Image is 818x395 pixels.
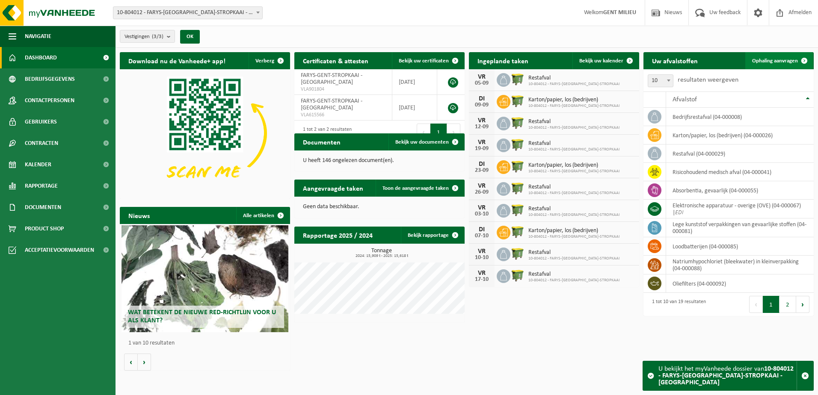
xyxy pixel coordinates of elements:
span: 10-804012 - FARYS-[GEOGRAPHIC_DATA]-STROPKAAI [528,125,620,130]
img: WB-1100-HPE-GN-50 [510,224,525,239]
h2: Aangevraagde taken [294,180,372,196]
button: Next [447,124,460,141]
span: Contactpersonen [25,90,74,111]
span: 10-804012 - FARYS-[GEOGRAPHIC_DATA]-STROPKAAI [528,212,620,218]
span: Ophaling aanvragen [752,58,798,64]
span: Restafval [528,140,620,147]
h2: Uw afvalstoffen [643,52,706,69]
span: FARYS-GENT-STROPKAAI - [GEOGRAPHIC_DATA] [301,72,362,85]
div: VR [473,204,490,211]
img: WB-1100-HPE-GN-50 [510,137,525,152]
div: VR [473,117,490,124]
p: 1 van 10 resultaten [128,340,286,346]
div: 09-09 [473,102,490,108]
span: 10-804012 - FARYS-[GEOGRAPHIC_DATA]-STROPKAAI [528,234,620,239]
td: [DATE] [392,69,437,95]
a: Wat betekent de nieuwe RED-richtlijn voor u als klant? [122,225,288,332]
div: VR [473,270,490,277]
button: OK [180,30,200,44]
span: Rapportage [25,175,58,197]
span: Kalender [25,154,51,175]
span: Restafval [528,118,620,125]
td: absorbentia, gevaarlijk (04-000055) [666,181,814,200]
span: Product Shop [25,218,64,239]
td: lege kunststof verpakkingen van gevaarlijke stoffen (04-000081) [666,218,814,237]
span: Restafval [528,249,620,256]
span: Dashboard [25,47,57,68]
span: Gebruikers [25,111,57,133]
count: (3/3) [152,34,163,39]
a: Bekijk uw documenten [388,133,464,150]
span: 10-804012 - FARYS-GENT-STROPKAAI - GENT [113,6,263,19]
div: 07-10 [473,233,490,239]
h2: Nieuws [120,207,158,224]
img: WB-1100-HPE-GN-50 [510,246,525,261]
td: [DATE] [392,95,437,121]
button: Volgende [138,354,151,371]
button: Next [796,296,809,313]
div: 23-09 [473,168,490,174]
span: Karton/papier, los (bedrijven) [528,97,620,103]
div: 17-10 [473,277,490,283]
span: 10-804012 - FARYS-[GEOGRAPHIC_DATA]-STROPKAAI [528,278,620,283]
td: elektronische apparatuur - overige (OVE) (04-000067) | [666,200,814,218]
div: 26-09 [473,189,490,195]
span: Navigatie [25,26,51,47]
span: Restafval [528,271,620,278]
span: Restafval [528,184,620,191]
img: WB-1100-HPE-GN-50 [510,181,525,195]
div: VR [473,74,490,80]
button: 2 [779,296,796,313]
img: WB-1100-HPE-GN-50 [510,115,525,130]
span: Restafval [528,206,620,212]
span: 10-804012 - FARYS-[GEOGRAPHIC_DATA]-STROPKAAI [528,256,620,261]
td: restafval (04-000029) [666,144,814,163]
span: Karton/papier, los (bedrijven) [528,162,620,169]
a: Bekijk uw kalender [572,52,638,69]
span: Bekijk uw documenten [395,139,449,145]
img: Download de VHEPlus App [120,69,290,197]
span: Afvalstof [673,96,697,103]
button: 1 [763,296,779,313]
span: 10-804012 - FARYS-[GEOGRAPHIC_DATA]-STROPKAAI [528,147,620,152]
h3: Tonnage [299,248,465,258]
strong: 10-804012 - FARYS-[GEOGRAPHIC_DATA]-STROPKAAI - [GEOGRAPHIC_DATA] [658,366,794,386]
div: DI [473,95,490,102]
td: risicohoudend medisch afval (04-000041) [666,163,814,181]
a: Bekijk rapportage [401,227,464,244]
span: Vestigingen [124,30,163,43]
span: FARYS-GENT-STROPKAAI - [GEOGRAPHIC_DATA] [301,98,362,111]
div: 1 tot 2 van 2 resultaten [299,123,352,141]
div: 1 tot 10 van 19 resultaten [648,295,706,314]
h2: Certificaten & attesten [294,52,377,69]
strong: GENT MILIEU [603,9,636,16]
button: Previous [417,124,430,141]
h2: Download nu de Vanheede+ app! [120,52,234,69]
i: EDI [675,209,683,216]
div: 10-10 [473,255,490,261]
span: VLA615566 [301,112,385,118]
td: oliefilters (04-000092) [666,274,814,293]
span: Documenten [25,197,61,218]
button: Vorige [124,354,138,371]
label: resultaten weergeven [678,77,738,83]
h2: Documenten [294,133,349,150]
span: 2024: 15,909 t - 2025: 15,618 t [299,254,465,258]
div: 03-10 [473,211,490,217]
a: Ophaling aanvragen [745,52,813,69]
span: VLA901804 [301,86,385,93]
button: 1 [430,124,447,141]
td: karton/papier, los (bedrijven) (04-000026) [666,126,814,144]
div: 05-09 [473,80,490,86]
span: Wat betekent de nieuwe RED-richtlijn voor u als klant? [128,309,276,324]
span: Karton/papier, los (bedrijven) [528,227,620,234]
span: Acceptatievoorwaarden [25,239,94,261]
div: VR [473,183,490,189]
span: Bedrijfsgegevens [25,68,75,90]
img: WB-1100-HPE-GN-50 [510,268,525,283]
button: Verberg [249,52,289,69]
td: loodbatterijen (04-000085) [666,237,814,256]
a: Toon de aangevraagde taken [376,180,464,197]
button: Vestigingen(3/3) [120,30,175,43]
td: bedrijfsrestafval (04-000008) [666,108,814,126]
